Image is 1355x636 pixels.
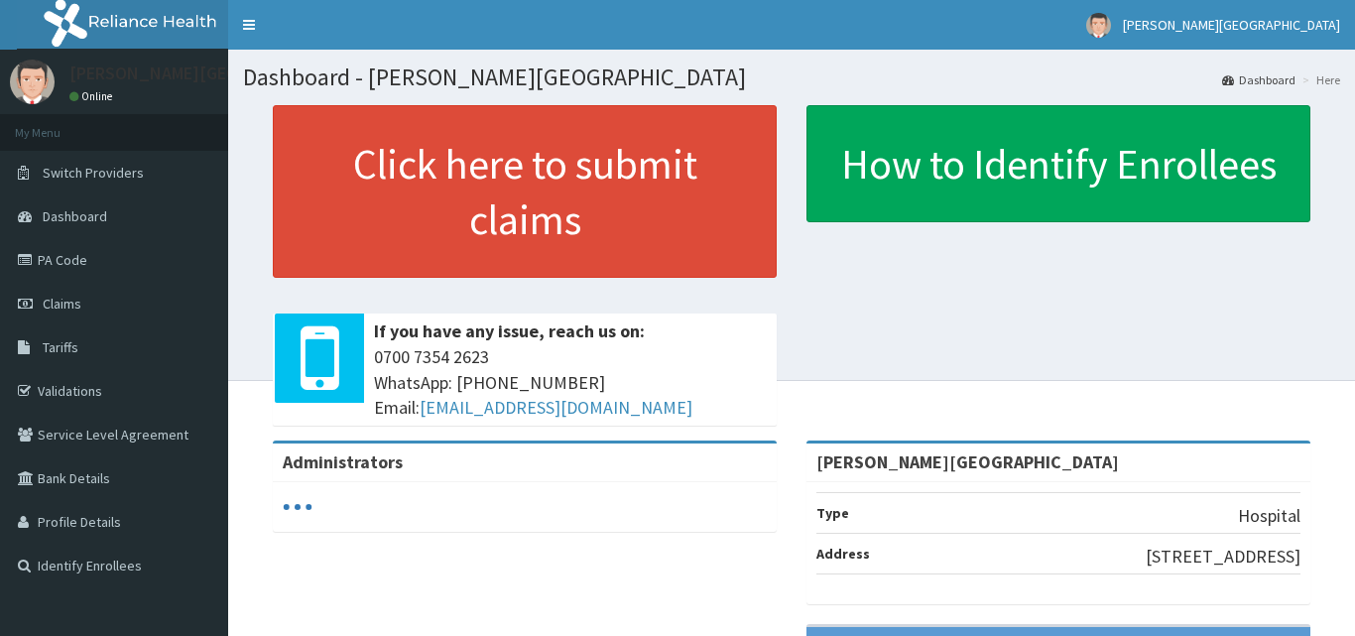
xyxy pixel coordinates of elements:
svg: audio-loading [283,492,312,522]
span: Switch Providers [43,164,144,182]
img: User Image [1086,13,1111,38]
p: [PERSON_NAME][GEOGRAPHIC_DATA] [69,64,363,82]
span: Claims [43,295,81,313]
a: [EMAIL_ADDRESS][DOMAIN_NAME] [420,396,692,419]
b: Administrators [283,450,403,473]
span: [PERSON_NAME][GEOGRAPHIC_DATA] [1123,16,1340,34]
h1: Dashboard - [PERSON_NAME][GEOGRAPHIC_DATA] [243,64,1340,90]
p: Hospital [1238,503,1300,529]
b: Address [816,545,870,563]
a: Dashboard [1222,71,1295,88]
a: How to Identify Enrollees [806,105,1310,222]
p: [STREET_ADDRESS] [1146,544,1300,570]
strong: [PERSON_NAME][GEOGRAPHIC_DATA] [816,450,1119,473]
span: 0700 7354 2623 WhatsApp: [PHONE_NUMBER] Email: [374,344,767,421]
b: Type [816,504,849,522]
a: Online [69,89,117,103]
img: User Image [10,60,55,104]
span: Dashboard [43,207,107,225]
li: Here [1297,71,1340,88]
b: If you have any issue, reach us on: [374,319,645,342]
a: Click here to submit claims [273,105,777,278]
span: Tariffs [43,338,78,356]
